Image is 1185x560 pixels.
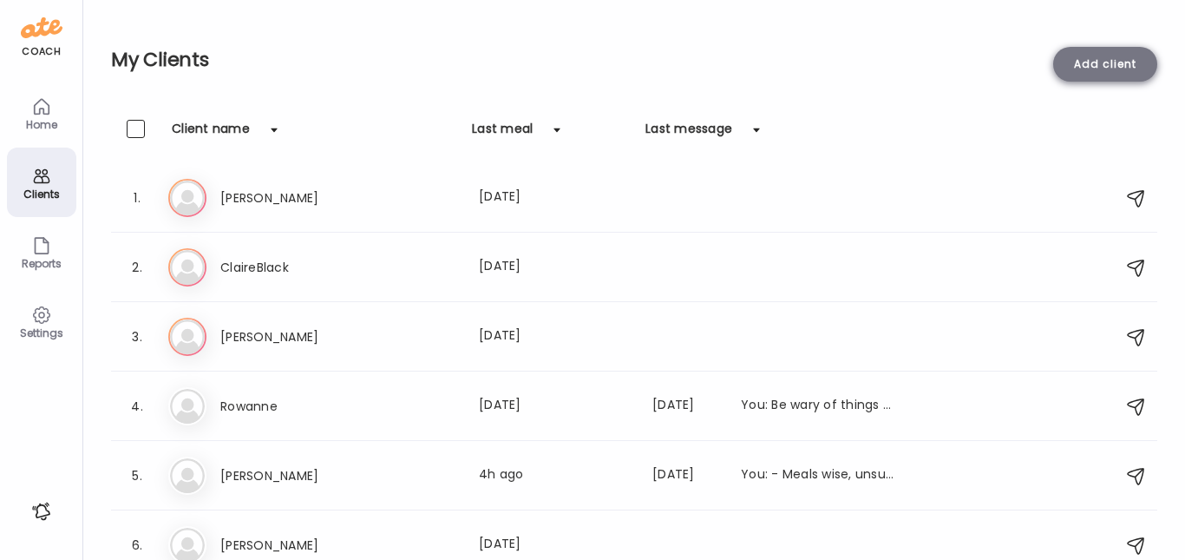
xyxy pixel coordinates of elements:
[21,14,62,42] img: ate
[741,396,894,417] div: You: Be wary of things that are calorie dense, like granola, cheese, mayo as these can really add...
[111,47,1157,73] h2: My Clients
[127,326,147,347] div: 3.
[652,465,720,486] div: [DATE]
[22,44,61,59] div: coach
[127,465,147,486] div: 5.
[220,396,373,417] h3: Rowanne
[479,188,632,208] div: [DATE]
[10,119,73,130] div: Home
[479,326,632,347] div: [DATE]
[127,396,147,417] div: 4.
[220,465,373,486] h3: [PERSON_NAME]
[220,535,373,556] h3: [PERSON_NAME]
[479,535,632,556] div: [DATE]
[10,188,73,200] div: Clients
[479,257,632,278] div: [DATE]
[10,327,73,339] div: Settings
[479,396,632,417] div: [DATE]
[220,326,373,347] h3: [PERSON_NAME]
[741,465,894,486] div: You: - Meals wise, unsure if you've had a chance to watch the PCOS seminar i sent over, but much ...
[220,257,373,278] h3: ClaireBlack
[127,188,147,208] div: 1.
[1053,47,1157,82] div: Add client
[10,258,73,269] div: Reports
[652,396,720,417] div: [DATE]
[472,120,533,148] div: Last meal
[645,120,732,148] div: Last message
[127,535,147,556] div: 6.
[127,257,147,278] div: 2.
[172,120,250,148] div: Client name
[220,188,373,208] h3: [PERSON_NAME]
[479,465,632,486] div: 4h ago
